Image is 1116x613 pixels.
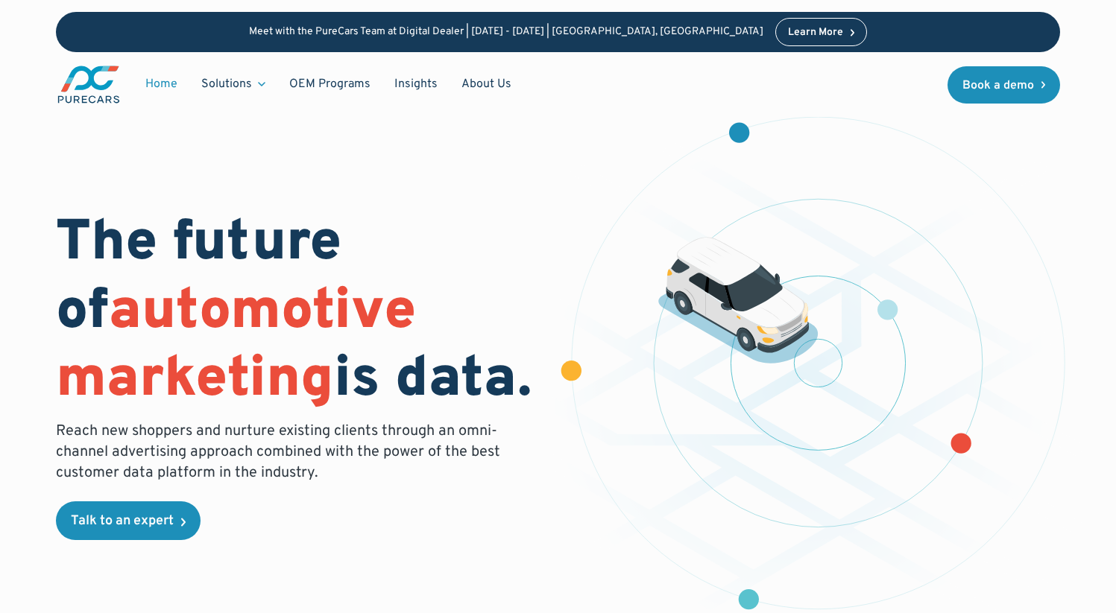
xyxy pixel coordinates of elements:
[948,66,1061,104] a: Book a demo
[56,64,122,105] img: purecars logo
[788,28,843,38] div: Learn More
[450,70,523,98] a: About Us
[658,238,818,363] img: illustration of a vehicle
[249,26,763,39] p: Meet with the PureCars Team at Digital Dealer | [DATE] - [DATE] | [GEOGRAPHIC_DATA], [GEOGRAPHIC_...
[56,64,122,105] a: main
[56,211,540,415] h1: The future of is data.
[56,501,201,540] a: Talk to an expert
[277,70,382,98] a: OEM Programs
[382,70,450,98] a: Insights
[201,76,252,92] div: Solutions
[56,277,416,416] span: automotive marketing
[133,70,189,98] a: Home
[189,70,277,98] div: Solutions
[775,18,868,46] a: Learn More
[962,80,1034,92] div: Book a demo
[71,515,174,528] div: Talk to an expert
[56,421,509,483] p: Reach new shoppers and nurture existing clients through an omni-channel advertising approach comb...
